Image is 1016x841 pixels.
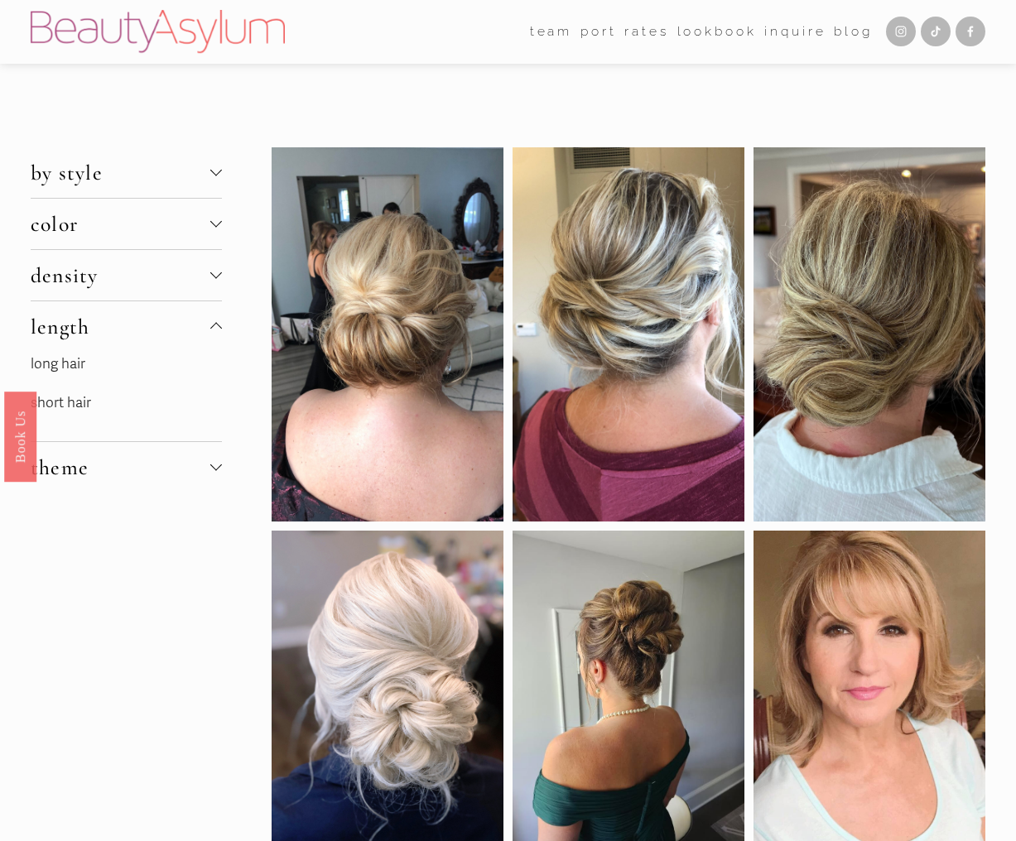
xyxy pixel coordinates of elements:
[31,199,223,249] button: color
[956,17,985,46] a: Facebook
[530,20,573,43] span: team
[530,19,573,45] a: folder dropdown
[921,17,951,46] a: TikTok
[580,19,617,45] a: port
[834,19,873,45] a: Blog
[31,211,211,237] span: color
[31,355,85,372] a: long hair
[31,160,211,185] span: by style
[31,262,211,288] span: density
[31,301,223,352] button: length
[31,394,91,411] a: short hair
[31,454,211,480] span: theme
[764,19,826,45] a: Inquire
[31,10,285,53] img: Beauty Asylum | Bridal Hair &amp; Makeup Charlotte &amp; Atlanta
[4,392,36,482] a: Book Us
[31,250,223,300] button: density
[31,442,223,493] button: theme
[677,19,757,45] a: Lookbook
[624,19,668,45] a: Rates
[31,314,211,339] span: length
[31,147,223,198] button: by style
[886,17,916,46] a: Instagram
[31,352,223,441] div: length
